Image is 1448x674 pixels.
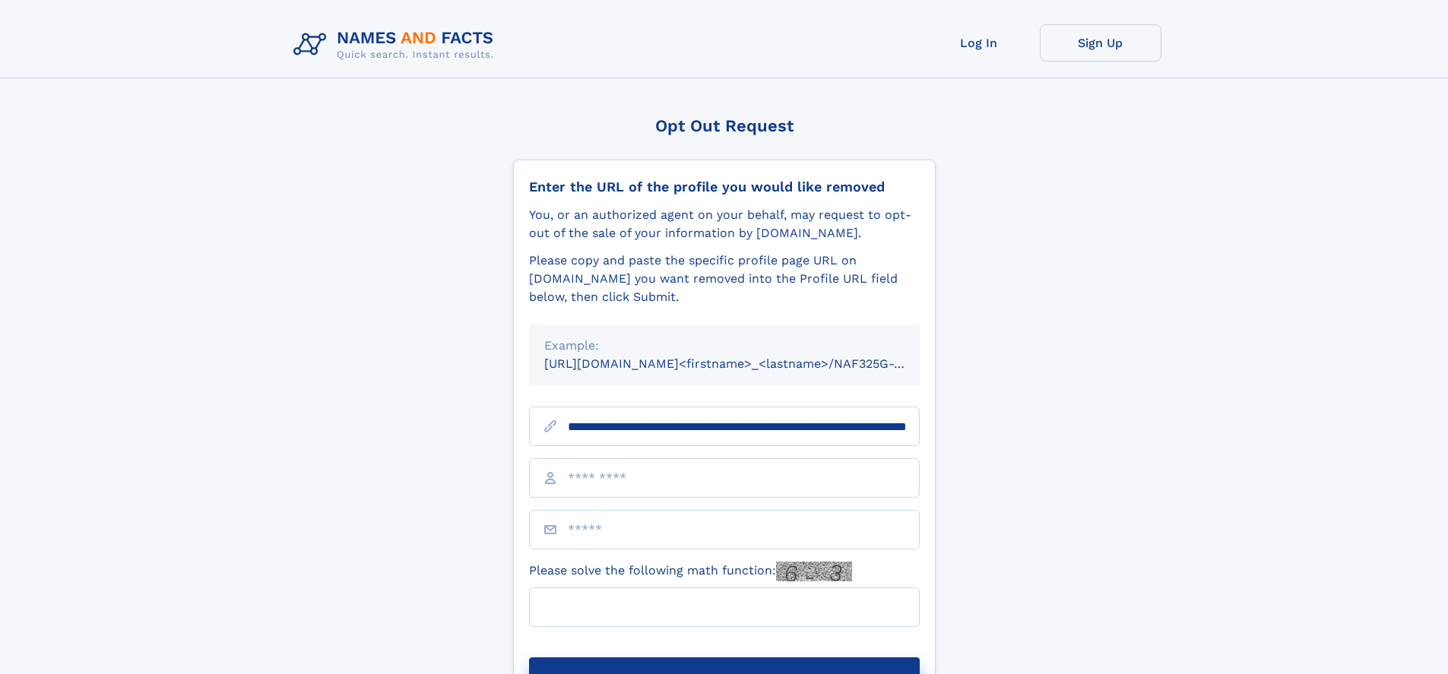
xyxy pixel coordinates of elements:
[918,24,1040,62] a: Log In
[529,252,920,306] div: Please copy and paste the specific profile page URL on [DOMAIN_NAME] you want removed into the Pr...
[544,337,905,355] div: Example:
[513,116,936,135] div: Opt Out Request
[529,562,852,581] label: Please solve the following math function:
[529,206,920,242] div: You, or an authorized agent on your behalf, may request to opt-out of the sale of your informatio...
[544,356,949,371] small: [URL][DOMAIN_NAME]<firstname>_<lastname>/NAF325G-xxxxxxxx
[529,179,920,195] div: Enter the URL of the profile you would like removed
[1040,24,1161,62] a: Sign Up
[287,24,506,65] img: Logo Names and Facts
